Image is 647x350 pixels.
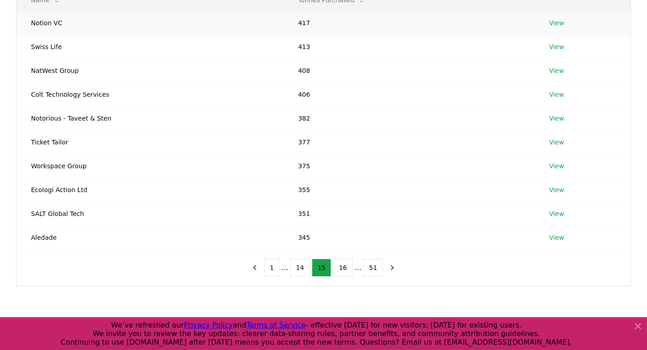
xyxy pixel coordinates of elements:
td: 406 [284,82,535,106]
td: 345 [284,225,535,249]
td: Workspace Group [17,154,284,178]
td: Notorious - Taveet & Sten [17,106,284,130]
button: next page [385,259,400,277]
a: View [549,18,564,27]
td: 377 [284,130,535,154]
td: NatWest Group [17,58,284,82]
a: View [549,90,564,99]
a: View [549,66,564,75]
button: 51 [363,259,383,277]
td: 408 [284,58,535,82]
a: View [549,162,564,171]
td: 375 [284,154,535,178]
button: 1 [264,259,280,277]
a: View [549,114,564,123]
td: 417 [284,11,535,35]
td: Aledade [17,225,284,249]
button: 14 [290,259,310,277]
td: Notion VC [17,11,284,35]
td: 355 [284,178,535,202]
a: View [549,209,564,218]
td: Swiss Life [17,35,284,58]
td: 351 [284,202,535,225]
td: 382 [284,106,535,130]
li: ... [282,262,288,273]
button: previous page [247,259,262,277]
td: SALT Global Tech [17,202,284,225]
td: Ecologi Action Ltd [17,178,284,202]
a: View [549,185,564,194]
td: Ticket Tailor [17,130,284,154]
li: ... [355,262,361,273]
a: View [549,138,564,147]
a: View [549,42,564,51]
button: 16 [333,259,353,277]
td: Colt Technology Services [17,82,284,106]
td: 413 [284,35,535,58]
button: 15 [312,259,332,277]
a: View [549,233,564,242]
